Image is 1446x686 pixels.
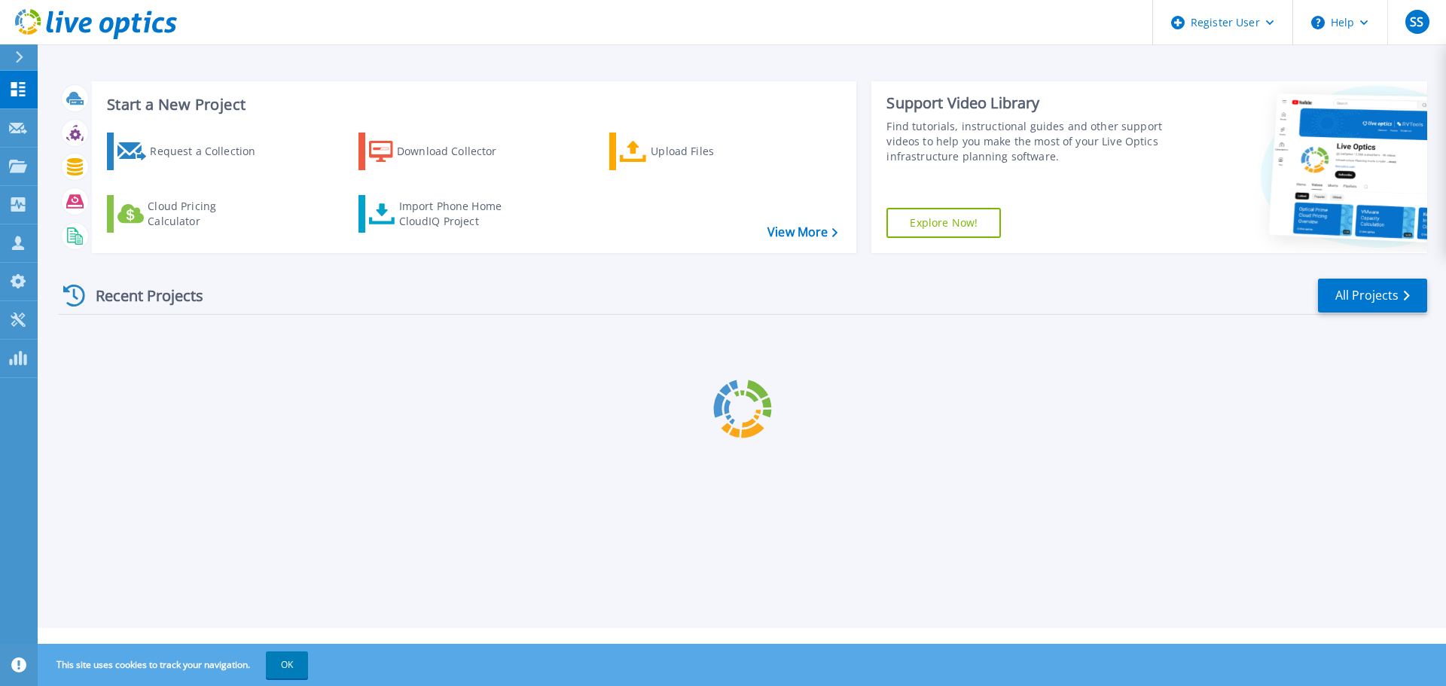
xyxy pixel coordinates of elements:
[651,136,771,166] div: Upload Files
[397,136,517,166] div: Download Collector
[107,133,275,170] a: Request a Collection
[1410,16,1423,28] span: SS
[266,651,308,678] button: OK
[886,119,1170,164] div: Find tutorials, instructional guides and other support videos to help you make the most of your L...
[41,651,308,678] span: This site uses cookies to track your navigation.
[150,136,270,166] div: Request a Collection
[609,133,777,170] a: Upload Files
[1318,279,1427,313] a: All Projects
[107,96,837,113] h3: Start a New Project
[886,208,1001,238] a: Explore Now!
[886,93,1170,113] div: Support Video Library
[148,199,268,229] div: Cloud Pricing Calculator
[107,195,275,233] a: Cloud Pricing Calculator
[399,199,517,229] div: Import Phone Home CloudIQ Project
[58,277,224,314] div: Recent Projects
[767,225,837,239] a: View More
[358,133,526,170] a: Download Collector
